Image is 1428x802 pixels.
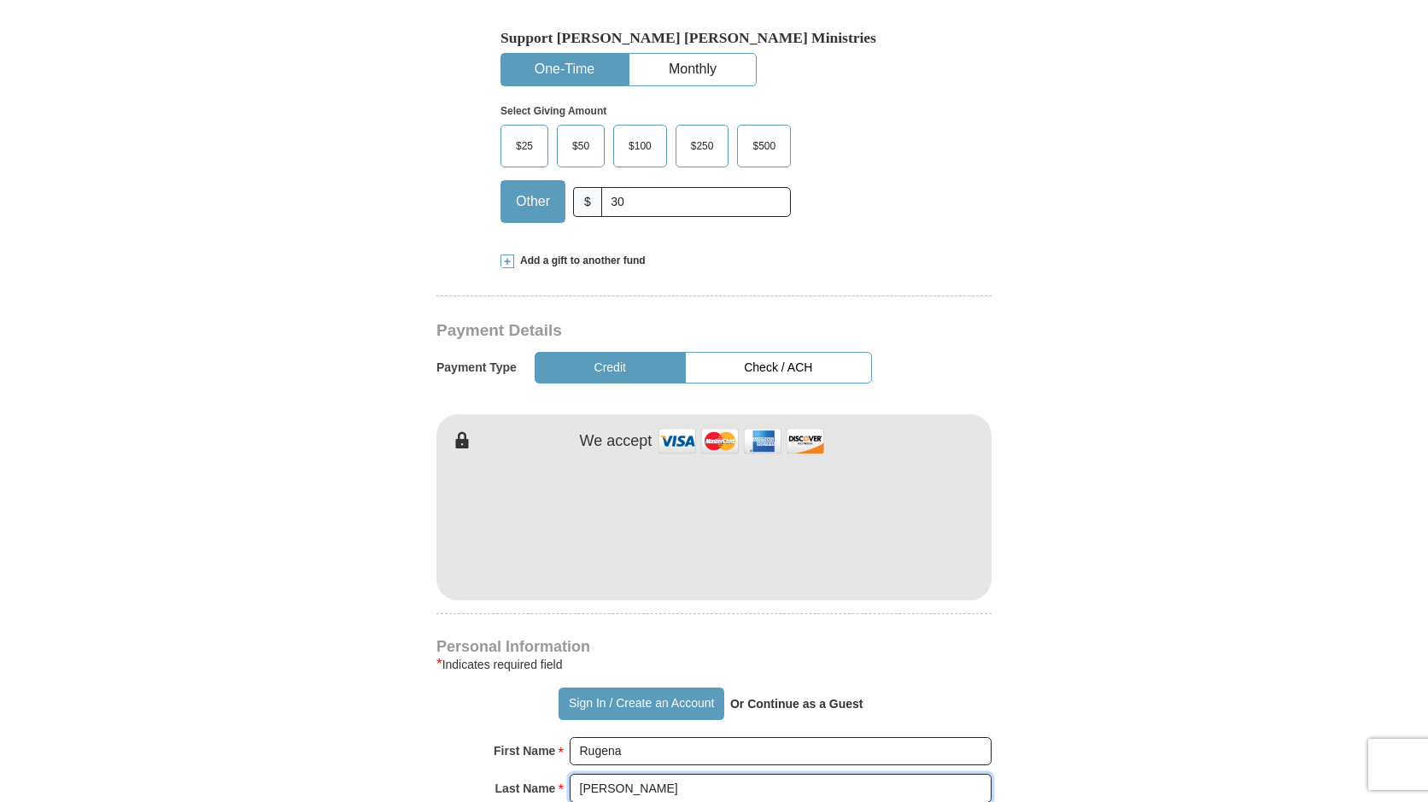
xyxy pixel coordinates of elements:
[535,352,686,383] button: Credit
[564,133,598,159] span: $50
[436,321,872,341] h3: Payment Details
[682,133,723,159] span: $250
[685,352,872,383] button: Check / ACH
[514,254,646,268] span: Add a gift to another fund
[620,133,660,159] span: $100
[436,360,517,375] h5: Payment Type
[573,187,602,217] span: $
[629,54,756,85] button: Monthly
[656,423,827,460] img: credit cards accepted
[559,688,723,720] button: Sign In / Create an Account
[436,654,992,675] div: Indicates required field
[580,432,653,451] h4: We accept
[500,105,606,117] strong: Select Giving Amount
[494,739,555,763] strong: First Name
[601,187,791,217] input: Other Amount
[730,697,863,711] strong: Or Continue as a Guest
[495,776,556,800] strong: Last Name
[436,640,992,653] h4: Personal Information
[507,133,541,159] span: $25
[500,29,928,47] h5: Support [PERSON_NAME] [PERSON_NAME] Ministries
[744,133,784,159] span: $500
[507,189,559,214] span: Other
[501,54,628,85] button: One-Time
